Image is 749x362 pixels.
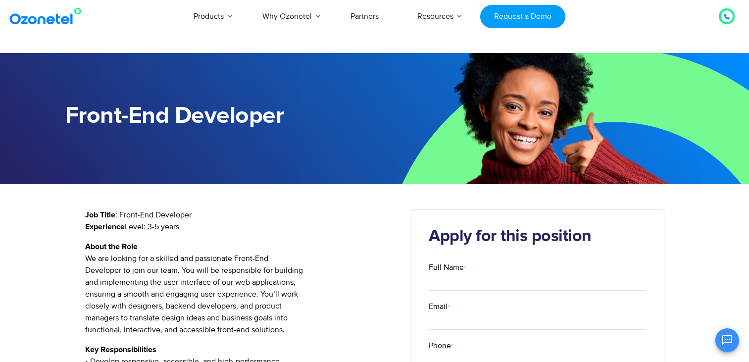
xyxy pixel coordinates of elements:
[85,211,115,219] strong: Job Title
[429,261,647,273] label: Full Name
[85,223,125,231] strong: Experience
[429,301,647,312] label: Email
[429,340,647,352] label: Phone
[85,209,397,233] p: : Front-End Developer Level: 3-5 years
[429,227,647,247] h2: Apply for this position
[85,241,397,336] p: We are looking for a skilled and passionate Front-End Developer to join our team. You will be res...
[480,5,565,28] a: Request a Demo
[85,346,156,354] strong: Key Responsibilities
[85,243,138,251] strong: About the Role
[65,103,375,130] h1: Front-End Developer
[715,328,739,352] button: Open chat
